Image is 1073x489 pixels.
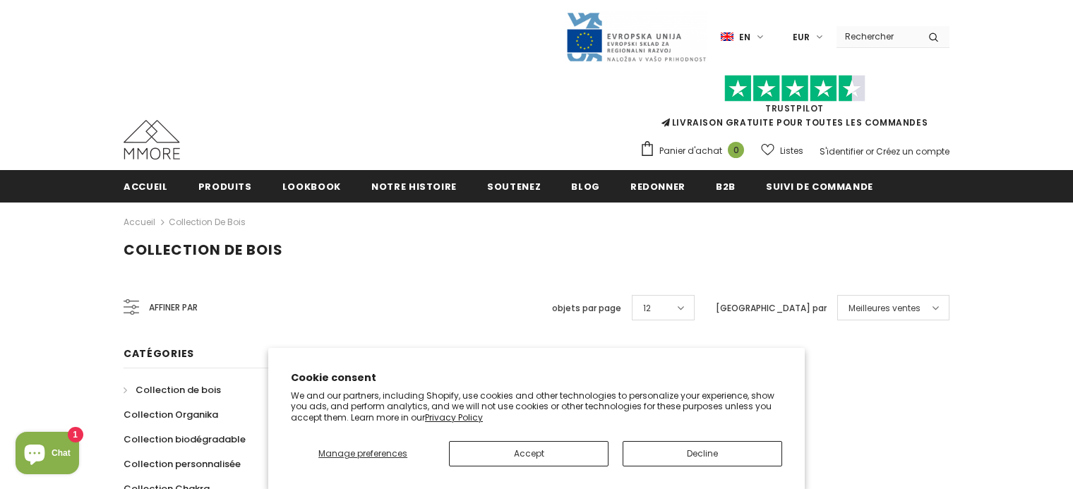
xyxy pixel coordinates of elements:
span: Lookbook [282,180,341,193]
img: Cas MMORE [124,120,180,159]
a: Privacy Policy [425,411,483,423]
img: Faites confiance aux étoiles pilotes [724,75,865,102]
span: en [739,30,750,44]
a: Créez un compte [876,145,949,157]
span: Redonner [630,180,685,193]
span: Notre histoire [371,180,457,193]
span: Affiner par [149,300,198,315]
span: Collection biodégradable [124,433,246,446]
a: Produits [198,170,252,202]
span: B2B [716,180,736,193]
span: 0 [728,142,744,158]
a: soutenez [487,170,541,202]
label: objets par page [552,301,621,315]
a: Accueil [124,170,168,202]
button: Manage preferences [291,441,435,466]
span: soutenez [487,180,541,193]
span: EUR [793,30,810,44]
a: Javni Razpis [565,30,707,42]
span: Collection personnalisée [124,457,241,471]
inbox-online-store-chat: Shopify online store chat [11,432,83,478]
a: TrustPilot [765,102,824,114]
span: Catégories [124,346,194,361]
span: Accueil [124,180,168,193]
a: Notre histoire [371,170,457,202]
label: [GEOGRAPHIC_DATA] par [716,301,827,315]
a: Lookbook [282,170,341,202]
span: Collection de bois [124,240,283,260]
img: i-lang-1.png [721,31,733,43]
a: S'identifier [820,145,863,157]
span: 12 [643,301,651,315]
span: Listes [780,144,803,158]
a: Collection de bois [124,378,221,402]
img: Javni Razpis [565,11,707,63]
button: Decline [623,441,782,466]
a: Collection personnalisée [124,452,241,476]
span: Panier d'achat [659,144,722,158]
span: Manage preferences [318,447,407,459]
a: B2B [716,170,736,202]
a: Panier d'achat 0 [640,140,751,162]
span: LIVRAISON GRATUITE POUR TOUTES LES COMMANDES [640,81,949,128]
span: Produits [198,180,252,193]
a: Accueil [124,214,155,231]
span: or [865,145,874,157]
button: Accept [449,441,609,466]
span: Suivi de commande [766,180,873,193]
span: Collection Organika [124,408,218,421]
h2: Cookie consent [291,370,782,385]
span: Meilleures ventes [849,301,921,315]
a: Suivi de commande [766,170,873,202]
a: Listes [761,138,803,163]
a: Blog [571,170,600,202]
a: Collection Organika [124,402,218,427]
input: Search Site [837,26,918,47]
a: Collection de bois [169,216,246,228]
a: Collection biodégradable [124,427,246,452]
span: Blog [571,180,600,193]
a: Redonner [630,170,685,202]
span: Collection de bois [136,383,221,397]
p: We and our partners, including Shopify, use cookies and other technologies to personalize your ex... [291,390,782,423]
